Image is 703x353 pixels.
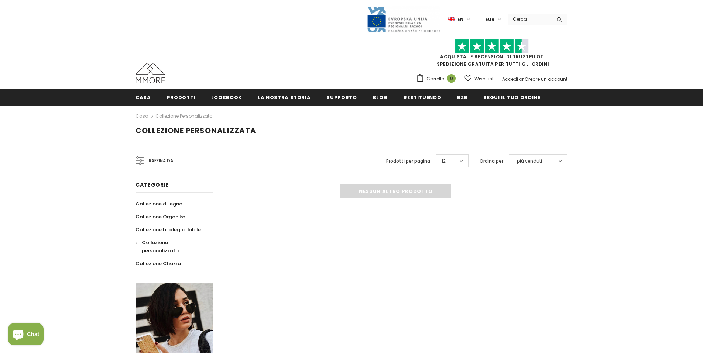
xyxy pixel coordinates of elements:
img: i-lang-1.png [448,16,455,23]
span: Collezione biodegradabile [136,226,201,233]
span: or [519,76,524,82]
span: SPEDIZIONE GRATUITA PER TUTTI GLI ORDINI [416,42,567,67]
span: Lookbook [211,94,242,101]
span: supporto [326,94,357,101]
a: La nostra storia [258,89,311,105]
span: Carrello [426,75,444,83]
span: Categorie [136,181,169,188]
a: Collezione di legno [136,197,182,210]
span: 0 [447,74,456,83]
a: Restituendo [404,89,441,105]
label: Prodotti per pagina [386,158,430,165]
span: I più venduti [515,158,542,165]
span: Collezione personalizzata [136,125,256,136]
a: Segui il tuo ordine [483,89,540,105]
a: Collezione Chakra [136,257,181,270]
span: Raffina da [149,157,173,165]
span: 12 [442,158,446,165]
span: Collezione Chakra [136,260,181,267]
a: supporto [326,89,357,105]
img: Casi MMORE [136,63,165,83]
span: B2B [457,94,467,101]
a: Acquista le recensioni di TrustPilot [440,53,543,60]
a: B2B [457,89,467,105]
a: Accedi [502,76,518,82]
a: Casa [136,89,151,105]
span: Wish List [474,75,494,83]
a: Javni Razpis [367,16,440,22]
a: Collezione personalizzata [155,113,213,119]
span: Casa [136,94,151,101]
a: Collezione Organika [136,210,185,223]
a: Collezione biodegradabile [136,223,201,236]
span: en [457,16,463,23]
img: Fidati di Pilot Stars [455,39,529,53]
img: Javni Razpis [367,6,440,33]
span: Segui il tuo ordine [483,94,540,101]
a: Lookbook [211,89,242,105]
span: Blog [373,94,388,101]
a: Blog [373,89,388,105]
span: Restituendo [404,94,441,101]
a: Prodotti [167,89,195,105]
span: Collezione personalizzata [142,239,179,254]
span: La nostra storia [258,94,311,101]
a: Carrello 0 [416,73,459,84]
a: Collezione personalizzata [136,236,205,257]
span: Collezione Organika [136,213,185,220]
label: Ordina per [480,158,503,165]
a: Creare un account [525,76,567,82]
span: EUR [486,16,494,23]
a: Wish List [464,72,494,85]
span: Prodotti [167,94,195,101]
input: Search Site [508,14,551,24]
a: Casa [136,112,148,121]
inbox-online-store-chat: Shopify online store chat [6,323,46,347]
span: Collezione di legno [136,200,182,207]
